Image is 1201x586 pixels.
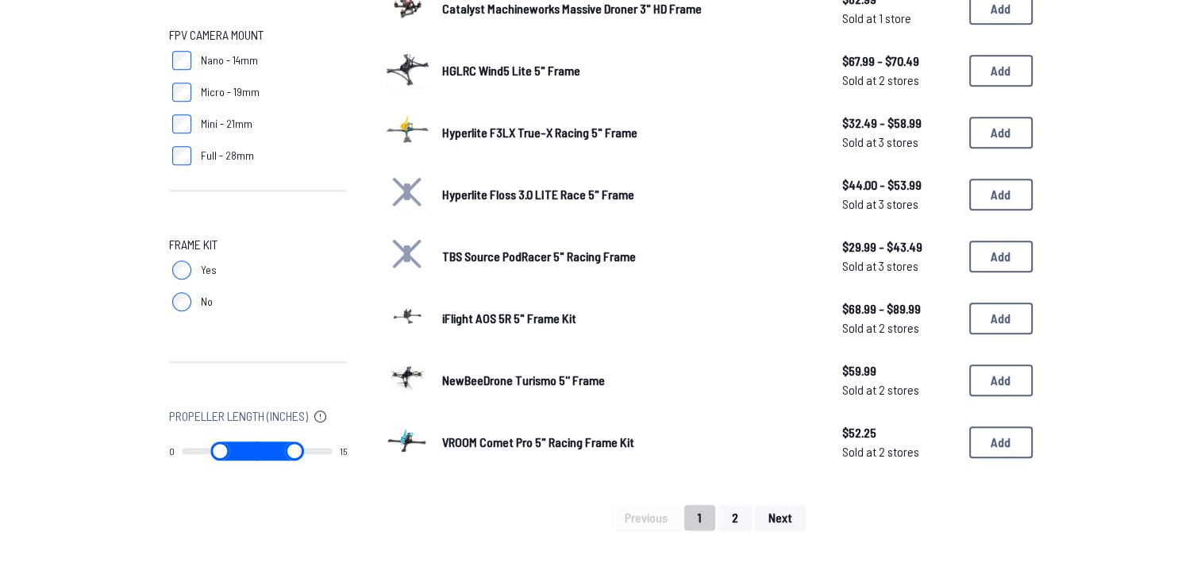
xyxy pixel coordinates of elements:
input: Mini - 21mm [172,114,191,133]
span: VROOM Comet Pro 5" Racing Frame Kit [442,434,634,449]
input: Micro - 19mm [172,83,191,102]
input: No [172,292,191,311]
span: Next [768,511,792,524]
input: Nano - 14mm [172,51,191,70]
button: 2 [718,505,752,530]
span: HGLRC Wind5 Lite 5" Frame [442,63,580,78]
a: NewBeeDrone Turismo 5'' Frame [442,371,817,390]
span: No [201,294,213,310]
img: image [385,294,429,338]
span: Sold at 1 store [842,9,957,28]
span: $52.25 [842,423,957,442]
a: Hyperlite Floss 3.0 LITE Race 5" Frame [442,185,817,204]
span: Sold at 2 stores [842,318,957,337]
span: Propeller Length (Inches) [169,407,308,426]
output: 0 [169,445,175,457]
a: VROOM Comet Pro 5" Racing Frame Kit [442,433,817,452]
img: image [385,418,429,462]
a: iFlight AOS 5R 5" Frame Kit [442,309,817,328]
span: $44.00 - $53.99 [842,175,957,195]
button: Add [969,179,1033,210]
span: Sold at 3 stores [842,195,957,214]
a: image [385,46,429,95]
img: image [385,356,429,400]
span: TBS Source PodRacer 5" Racing Frame [442,249,636,264]
span: Sold at 2 stores [842,442,957,461]
img: image [385,108,429,152]
a: Hyperlite F3LX True-X Racing 5" Frame [442,123,817,142]
button: Add [969,303,1033,334]
a: TBS Source PodRacer 5" Racing Frame [442,247,817,266]
button: Add [969,241,1033,272]
input: Full - 28mm [172,146,191,165]
output: 15 [340,445,347,457]
span: $29.99 - $43.49 [842,237,957,256]
button: Next [755,505,806,530]
a: image [385,418,429,467]
span: Mini - 21mm [201,116,252,132]
button: Add [969,55,1033,87]
input: Yes [172,260,191,280]
span: $59.99 [842,361,957,380]
span: $67.99 - $70.49 [842,52,957,71]
span: Full - 28mm [201,148,254,164]
span: Sold at 2 stores [842,380,957,399]
span: $32.49 - $58.99 [842,114,957,133]
a: image [385,294,429,343]
span: Catalyst Machineworks Massive Droner 3" HD Frame [442,1,702,16]
button: 1 [684,505,715,530]
span: Micro - 19mm [201,84,260,100]
span: iFlight AOS 5R 5" Frame Kit [442,310,576,326]
a: image [385,356,429,405]
button: Add [969,426,1033,458]
a: HGLRC Wind5 Lite 5" Frame [442,61,817,80]
button: Add [969,364,1033,396]
span: FPV Camera Mount [169,25,264,44]
span: Hyperlite F3LX True-X Racing 5" Frame [442,125,637,140]
a: image [385,108,429,157]
img: image [385,46,429,91]
span: $68.99 - $89.99 [842,299,957,318]
span: Sold at 3 stores [842,133,957,152]
span: Nano - 14mm [201,52,258,68]
span: Sold at 2 stores [842,71,957,90]
span: Hyperlite Floss 3.0 LITE Race 5" Frame [442,187,634,202]
span: Frame Kit [169,235,217,254]
span: Yes [201,262,217,278]
span: NewBeeDrone Turismo 5'' Frame [442,372,605,387]
button: Add [969,117,1033,148]
span: Sold at 3 stores [842,256,957,276]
